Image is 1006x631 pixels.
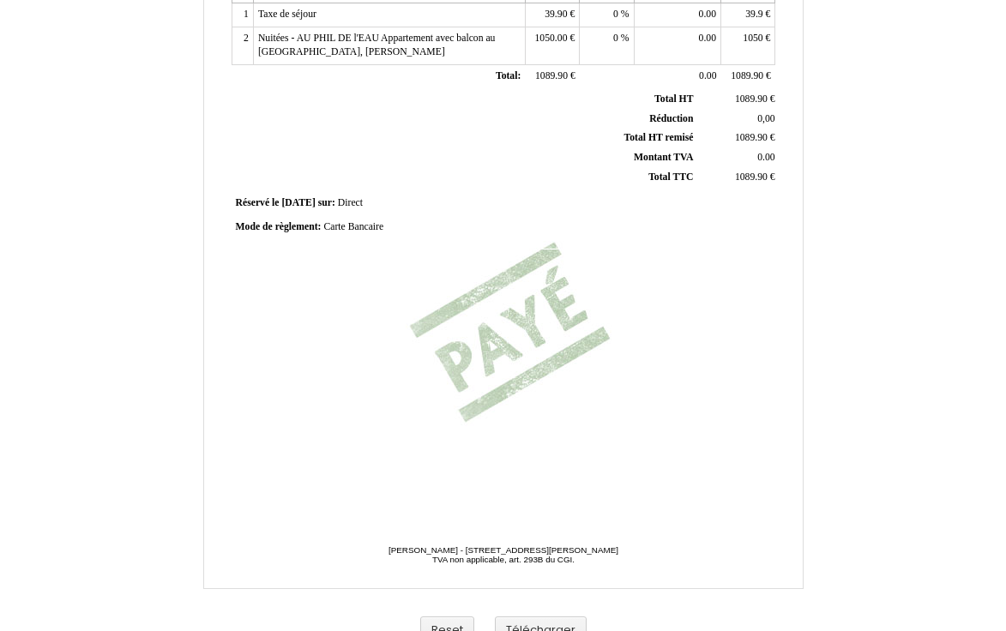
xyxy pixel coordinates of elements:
[634,152,693,163] span: Montant TVA
[14,7,65,58] button: Ouvrir le widget de chat LiveChat
[545,9,567,20] span: 39.90
[534,33,567,44] span: 1050.00
[649,113,693,124] span: Réduction
[389,545,618,555] span: [PERSON_NAME] - [STREET_ADDRESS][PERSON_NAME]
[699,70,716,81] span: 0.00
[757,152,774,163] span: 0.00
[745,9,762,20] span: 39.9
[525,3,579,27] td: €
[236,221,322,232] span: Mode de règlement:
[696,129,778,148] td: €
[323,221,383,232] span: Carte Bancaire
[232,27,253,64] td: 2
[432,555,575,564] span: TVA non applicable, art. 293B du CGI.
[648,171,693,183] span: Total TTC
[613,33,618,44] span: 0
[757,113,774,124] span: 0,00
[232,3,253,27] td: 1
[731,70,763,81] span: 1089.90
[580,27,634,64] td: %
[721,65,775,89] td: €
[318,197,335,208] span: sur:
[525,65,579,89] td: €
[580,3,634,27] td: %
[525,27,579,64] td: €
[496,70,521,81] span: Total:
[735,93,768,105] span: 1089.90
[699,33,716,44] span: 0.00
[258,33,496,58] span: Nuitées - AU PHIL DE l'EAU Appartement avec balcon au [GEOGRAPHIC_DATA], [PERSON_NAME]
[699,9,716,20] span: 0.00
[735,171,768,183] span: 1089.90
[743,33,762,44] span: 1050
[236,197,280,208] span: Réservé le
[721,3,775,27] td: €
[623,132,693,143] span: Total HT remisé
[721,27,775,64] td: €
[696,90,778,109] td: €
[258,9,316,20] span: Taxe de séjour
[613,9,618,20] span: 0
[696,167,778,187] td: €
[338,197,363,208] span: Direct
[281,197,315,208] span: [DATE]
[654,93,693,105] span: Total HT
[735,132,768,143] span: 1089.90
[535,70,568,81] span: 1089.90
